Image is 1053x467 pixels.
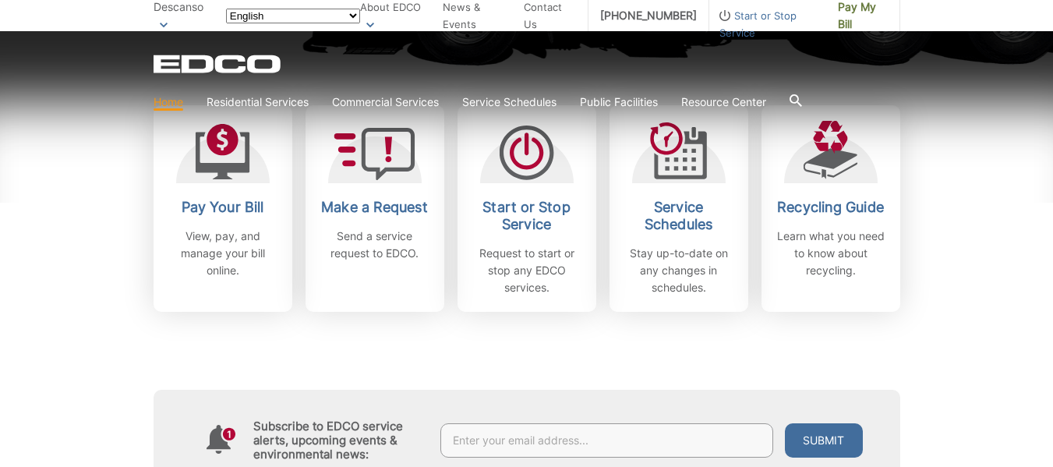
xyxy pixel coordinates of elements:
[681,94,766,111] a: Resource Center
[440,423,773,458] input: Enter your email address...
[773,228,889,279] p: Learn what you need to know about recycling.
[154,94,183,111] a: Home
[154,105,292,312] a: Pay Your Bill View, pay, and manage your bill online.
[621,199,737,233] h2: Service Schedules
[317,228,433,262] p: Send a service request to EDCO.
[785,423,863,458] button: Submit
[761,105,900,312] a: Recycling Guide Learn what you need to know about recycling.
[469,245,585,296] p: Request to start or stop any EDCO services.
[253,419,425,462] h4: Subscribe to EDCO service alerts, upcoming events & environmental news:
[207,94,309,111] a: Residential Services
[226,9,360,23] select: Select a language
[165,228,281,279] p: View, pay, and manage your bill online.
[317,199,433,216] h2: Make a Request
[773,199,889,216] h2: Recycling Guide
[462,94,557,111] a: Service Schedules
[332,94,439,111] a: Commercial Services
[621,245,737,296] p: Stay up-to-date on any changes in schedules.
[154,55,283,73] a: EDCD logo. Return to the homepage.
[469,199,585,233] h2: Start or Stop Service
[580,94,658,111] a: Public Facilities
[165,199,281,216] h2: Pay Your Bill
[610,105,748,312] a: Service Schedules Stay up-to-date on any changes in schedules.
[306,105,444,312] a: Make a Request Send a service request to EDCO.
